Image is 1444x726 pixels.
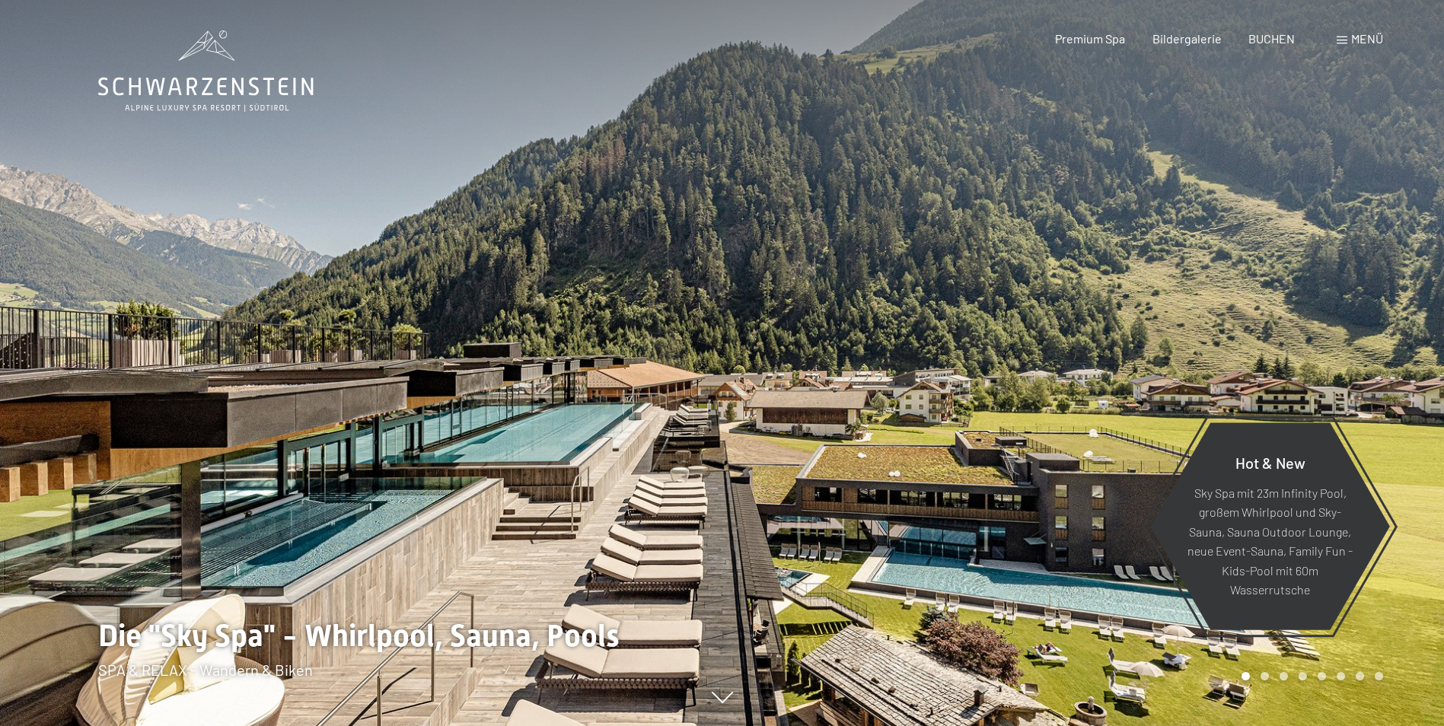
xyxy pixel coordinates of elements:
div: Carousel Page 5 [1318,672,1326,680]
a: Hot & New Sky Spa mit 23m Infinity Pool, großem Whirlpool und Sky-Sauna, Sauna Outdoor Lounge, ne... [1149,422,1391,631]
div: Carousel Page 7 [1356,672,1364,680]
div: Carousel Page 8 [1375,672,1383,680]
a: Premium Spa [1055,31,1125,46]
span: Hot & New [1235,453,1305,471]
div: Carousel Page 2 [1261,672,1269,680]
div: Carousel Pagination [1236,672,1383,680]
a: BUCHEN [1248,31,1295,46]
p: Sky Spa mit 23m Infinity Pool, großem Whirlpool und Sky-Sauna, Sauna Outdoor Lounge, neue Event-S... [1187,482,1353,600]
div: Carousel Page 4 [1299,672,1307,680]
span: Menü [1351,31,1383,46]
a: Bildergalerie [1152,31,1222,46]
div: Carousel Page 3 [1280,672,1288,680]
div: Carousel Page 1 (Current Slide) [1242,672,1250,680]
div: Carousel Page 6 [1337,672,1345,680]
